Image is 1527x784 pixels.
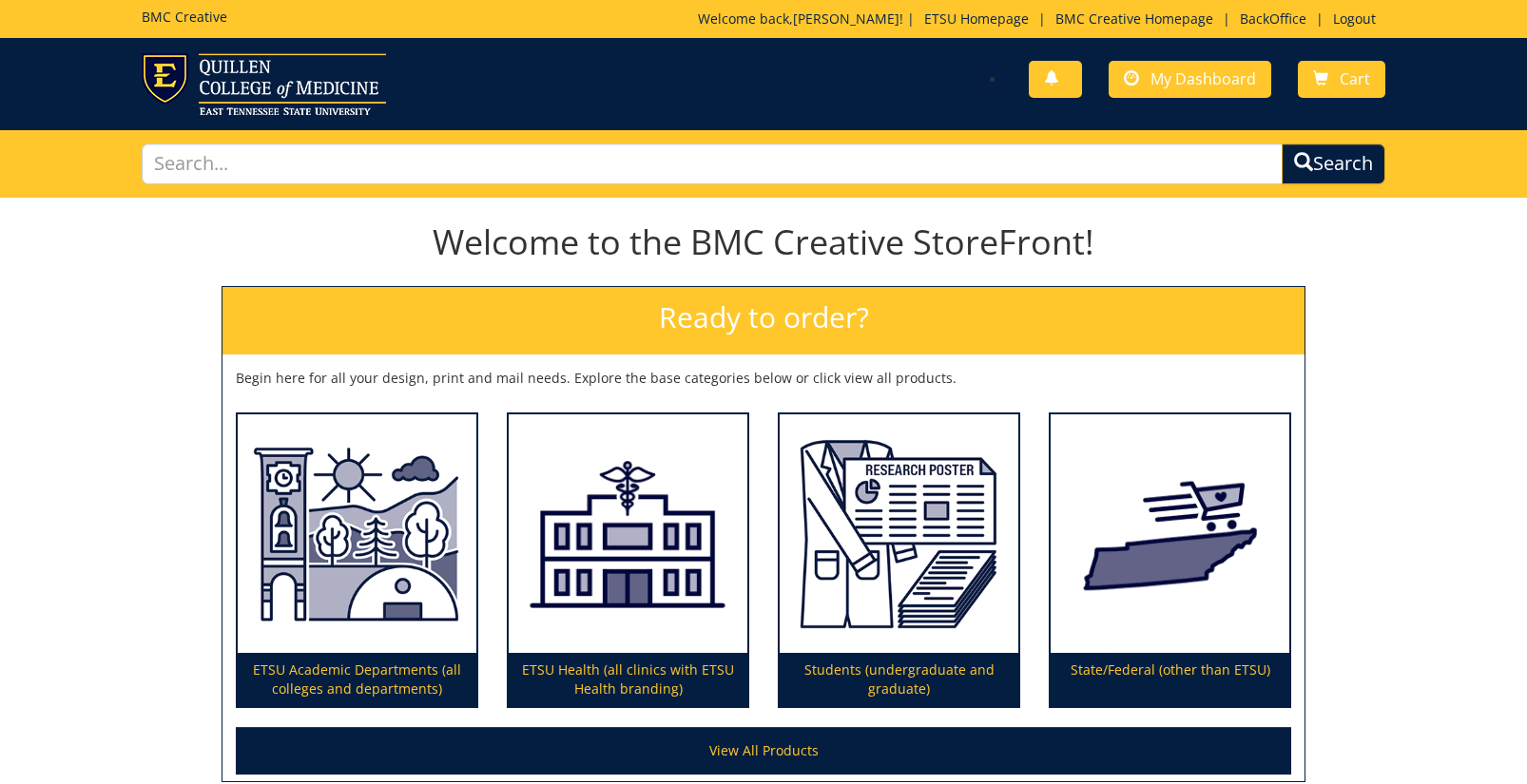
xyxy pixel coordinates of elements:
[509,653,747,706] p: ETSU Health (all clinics with ETSU Health branding)
[780,414,1018,707] a: Students (undergraduate and graduate)
[222,223,1305,261] h1: Welcome to the BMC Creative StoreFront!
[1230,10,1316,28] a: BackOffice
[1046,10,1223,28] a: BMC Creative Homepage
[1340,68,1370,89] span: Cart
[1324,10,1385,28] a: Logout
[1298,61,1385,98] a: Cart
[142,10,227,24] h5: BMC Creative
[1051,653,1289,706] p: State/Federal (other than ETSU)
[142,143,1283,184] input: Search...
[509,414,747,707] a: ETSU Health (all clinics with ETSU Health branding)
[780,414,1018,654] img: Students (undergraduate and graduate)
[238,653,476,706] p: ETSU Academic Departments (all colleges and departments)
[236,369,1291,388] p: Begin here for all your design, print and mail needs. Explore the base categories below or click ...
[780,653,1018,706] p: Students (undergraduate and graduate)
[238,414,476,654] img: ETSU Academic Departments (all colleges and departments)
[142,53,386,115] img: ETSU logo
[793,10,899,28] a: [PERSON_NAME]
[1282,143,1385,184] button: Search
[238,414,476,707] a: ETSU Academic Departments (all colleges and departments)
[509,414,747,654] img: ETSU Health (all clinics with ETSU Health branding)
[915,10,1038,28] a: ETSU Homepage
[1051,414,1289,707] a: State/Federal (other than ETSU)
[1150,68,1256,89] span: My Dashboard
[222,287,1305,354] h2: Ready to order?
[236,727,1291,774] a: View All Products
[1051,414,1289,654] img: State/Federal (other than ETSU)
[1109,61,1271,98] a: My Dashboard
[698,10,1385,29] p: Welcome back, ! | | | |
